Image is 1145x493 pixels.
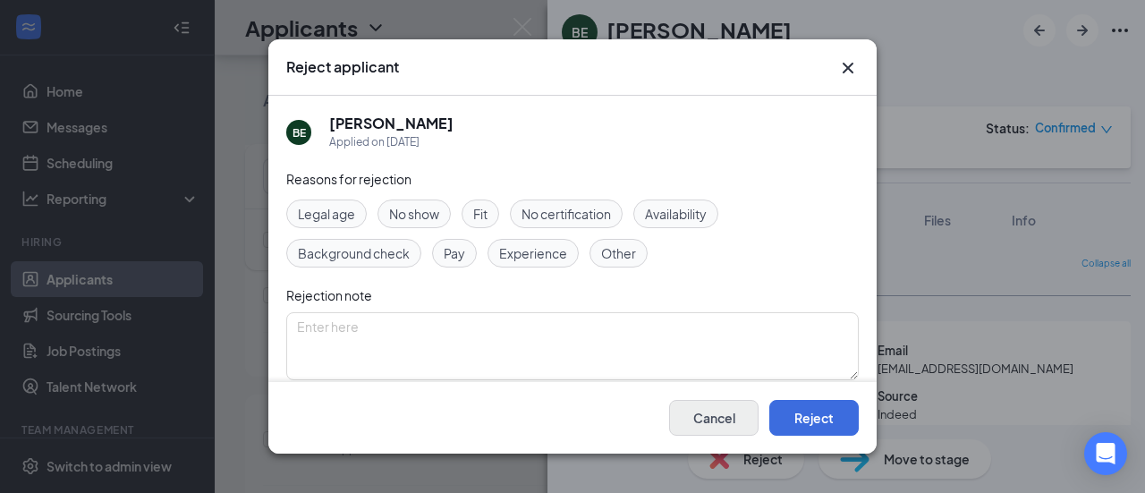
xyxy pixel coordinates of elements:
[286,171,411,187] span: Reasons for rejection
[293,125,306,140] div: BE
[329,133,454,151] div: Applied on [DATE]
[769,400,859,436] button: Reject
[329,114,454,133] h5: [PERSON_NAME]
[286,287,372,303] span: Rejection note
[669,400,759,436] button: Cancel
[499,243,567,263] span: Experience
[522,204,611,224] span: No certification
[298,243,410,263] span: Background check
[473,204,488,224] span: Fit
[837,57,859,79] svg: Cross
[1084,432,1127,475] div: Open Intercom Messenger
[298,204,355,224] span: Legal age
[286,57,399,77] h3: Reject applicant
[601,243,636,263] span: Other
[837,57,859,79] button: Close
[645,204,707,224] span: Availability
[389,204,439,224] span: No show
[444,243,465,263] span: Pay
